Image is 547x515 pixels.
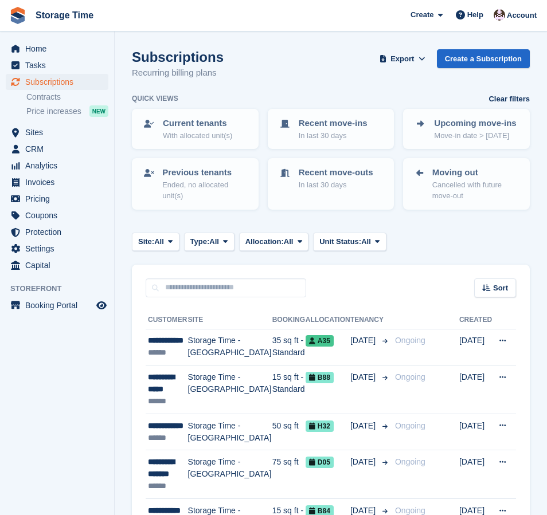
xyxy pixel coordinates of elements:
[26,106,81,117] span: Price increases
[395,421,425,430] span: Ongoing
[299,166,373,179] p: Recent move-outs
[272,450,306,499] td: 75 sq ft
[459,311,492,329] th: Created
[6,57,108,73] a: menu
[489,93,530,105] a: Clear filters
[188,414,272,450] td: Storage Time - [GEOGRAPHIC_DATA]
[132,93,178,104] h6: Quick views
[132,66,224,80] p: Recurring billing plans
[26,92,108,103] a: Contracts
[272,329,306,365] td: 35 sq ft - Standard
[162,179,248,202] p: Ended, no allocated unit(s)
[395,457,425,466] span: Ongoing
[494,9,505,21] img: Saeed
[350,420,378,432] span: [DATE]
[459,365,492,414] td: [DATE]
[95,298,108,312] a: Preview store
[25,297,94,313] span: Booking Portal
[299,130,368,141] p: In last 30 days
[459,329,492,365] td: [DATE]
[6,297,108,313] a: menu
[269,110,393,148] a: Recent move-ins In last 30 days
[162,166,248,179] p: Previous tenants
[132,49,224,65] h1: Subscriptions
[184,233,235,251] button: Type: All
[272,365,306,414] td: 15 sq ft - Standard
[306,335,334,347] span: A35
[306,420,334,432] span: H32
[319,236,361,247] span: Unit Status:
[25,141,94,157] span: CRM
[25,191,94,207] span: Pricing
[25,124,94,140] span: Sites
[188,329,272,365] td: Storage Time - [GEOGRAPHIC_DATA]
[395,336,425,345] span: Ongoing
[390,53,414,65] span: Export
[163,117,232,130] p: Current tenants
[190,236,210,247] span: Type:
[272,414,306,450] td: 50 sq ft
[507,10,537,21] span: Account
[434,117,516,130] p: Upcoming move-ins
[350,311,390,329] th: Tenancy
[6,191,108,207] a: menu
[437,49,530,68] a: Create a Subscription
[133,110,257,148] a: Current tenants With allocated unit(s)
[132,233,179,251] button: Site: All
[6,224,108,240] a: menu
[432,179,519,202] p: Cancelled with future move-out
[6,241,108,257] a: menu
[209,236,219,247] span: All
[395,372,425,382] span: Ongoing
[306,311,350,329] th: Allocation
[239,233,309,251] button: Allocation: All
[404,110,529,148] a: Upcoming move-ins Move-in date > [DATE]
[25,207,94,223] span: Coupons
[6,74,108,90] a: menu
[6,174,108,190] a: menu
[6,207,108,223] a: menu
[146,311,188,329] th: Customer
[377,49,428,68] button: Export
[133,159,257,209] a: Previous tenants Ended, no allocated unit(s)
[6,141,108,157] a: menu
[25,241,94,257] span: Settings
[245,236,284,247] span: Allocation:
[25,74,94,90] span: Subscriptions
[163,130,232,141] p: With allocated unit(s)
[269,159,393,197] a: Recent move-outs In last 30 days
[313,233,386,251] button: Unit Status: All
[434,130,516,141] p: Move-in date > [DATE]
[25,41,94,57] span: Home
[459,414,492,450] td: [DATE]
[188,365,272,414] td: Storage Time - [GEOGRAPHIC_DATA]
[411,9,433,21] span: Create
[272,311,306,329] th: Booking
[299,179,373,191] p: In last 30 days
[25,174,94,190] span: Invoices
[6,257,108,273] a: menu
[395,506,425,515] span: Ongoing
[404,159,529,209] a: Moving out Cancelled with future move-out
[25,158,94,174] span: Analytics
[89,105,108,117] div: NEW
[188,450,272,499] td: Storage Time - [GEOGRAPHIC_DATA]
[459,450,492,499] td: [DATE]
[6,41,108,57] a: menu
[493,282,508,294] span: Sort
[6,124,108,140] a: menu
[361,236,371,247] span: All
[10,283,114,294] span: Storefront
[284,236,294,247] span: All
[31,6,98,25] a: Storage Time
[9,7,26,24] img: stora-icon-8386f47178a22dfd0bd8f6a31ec36ba5ce8667c1dd55bd0f319d3a0aa187defe.svg
[299,117,368,130] p: Recent move-ins
[138,236,154,247] span: Site:
[306,457,334,468] span: D05
[432,166,519,179] p: Moving out
[467,9,483,21] span: Help
[350,456,378,468] span: [DATE]
[188,311,272,329] th: Site
[350,335,378,347] span: [DATE]
[6,158,108,174] a: menu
